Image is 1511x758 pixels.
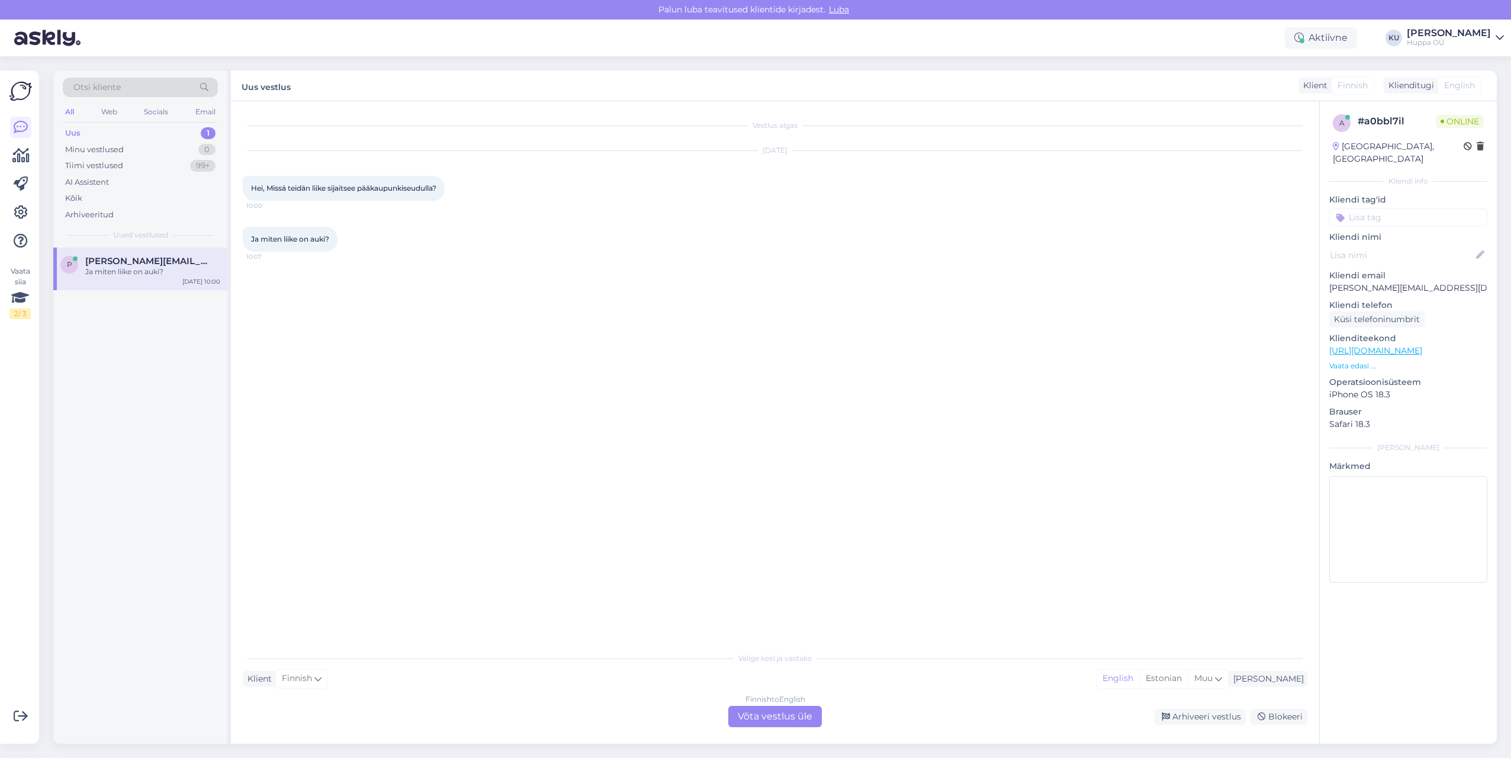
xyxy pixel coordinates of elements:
[1285,27,1357,49] div: Aktiivne
[9,80,32,102] img: Askly Logo
[198,144,216,156] div: 0
[1329,299,1487,311] p: Kliendi telefon
[1330,249,1474,262] input: Lisa nimi
[1329,345,1422,356] a: [URL][DOMAIN_NAME]
[1329,311,1425,327] div: Küsi telefoninumbrit
[182,277,220,286] div: [DATE] 10:00
[246,201,291,210] span: 10:00
[728,706,822,727] div: Võta vestlus üle
[1329,388,1487,401] p: iPhone OS 18.3
[825,4,853,15] span: Luba
[243,120,1307,131] div: Vestlus algas
[1329,460,1487,473] p: Märkmed
[1329,418,1487,431] p: Safari 18.3
[1329,361,1487,371] p: Vaata edasi ...
[243,673,272,685] div: Klient
[1329,406,1487,418] p: Brauser
[201,127,216,139] div: 1
[1407,28,1491,38] div: [PERSON_NAME]
[1384,79,1434,92] div: Klienditugi
[745,694,805,705] div: Finnish to English
[1444,79,1475,92] span: English
[1407,28,1504,47] a: [PERSON_NAME]Huppa OÜ
[65,176,109,188] div: AI Assistent
[73,81,121,94] span: Otsi kliente
[1329,376,1487,388] p: Operatsioonisüsteem
[282,672,312,685] span: Finnish
[193,104,218,120] div: Email
[65,192,82,204] div: Kõik
[1407,38,1491,47] div: Huppa OÜ
[63,104,76,120] div: All
[1358,114,1436,129] div: # a0bbl7il
[1329,442,1487,453] div: [PERSON_NAME]
[1155,709,1246,725] div: Arhiveeri vestlus
[1329,332,1487,345] p: Klienditeekond
[65,160,123,172] div: Tiimi vestlused
[1298,79,1327,92] div: Klient
[1329,282,1487,294] p: [PERSON_NAME][EMAIL_ADDRESS][DOMAIN_NAME]
[1329,194,1487,206] p: Kliendi tag'id
[243,145,1307,156] div: [DATE]
[1329,208,1487,226] input: Lisa tag
[65,127,81,139] div: Uus
[1329,176,1487,187] div: Kliendi info
[1436,115,1484,128] span: Online
[242,78,291,94] label: Uus vestlus
[1139,670,1188,688] div: Estonian
[1338,79,1368,92] span: Finnish
[85,256,208,266] span: paulina.rytkonen@aland.net
[251,184,436,192] span: Hei, Missä teidän liike sijaitsee pääkaupunkiseudulla?
[1097,670,1139,688] div: English
[85,266,220,277] div: Ja miten liike on auki?
[1329,269,1487,282] p: Kliendi email
[113,230,168,240] span: Uued vestlused
[1229,673,1304,685] div: [PERSON_NAME]
[251,235,329,243] span: Ja miten liike on auki?
[99,104,120,120] div: Web
[65,144,124,156] div: Minu vestlused
[1250,709,1307,725] div: Blokeeri
[67,260,72,269] span: p
[243,653,1307,664] div: Valige keel ja vastake
[65,209,114,221] div: Arhiveeritud
[1385,30,1402,46] div: KU
[190,160,216,172] div: 99+
[142,104,171,120] div: Socials
[1333,140,1464,165] div: [GEOGRAPHIC_DATA], [GEOGRAPHIC_DATA]
[1339,118,1345,127] span: a
[1329,231,1487,243] p: Kliendi nimi
[9,309,31,319] div: 2 / 3
[246,252,291,261] span: 10:07
[9,266,31,319] div: Vaata siia
[1194,673,1213,683] span: Muu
